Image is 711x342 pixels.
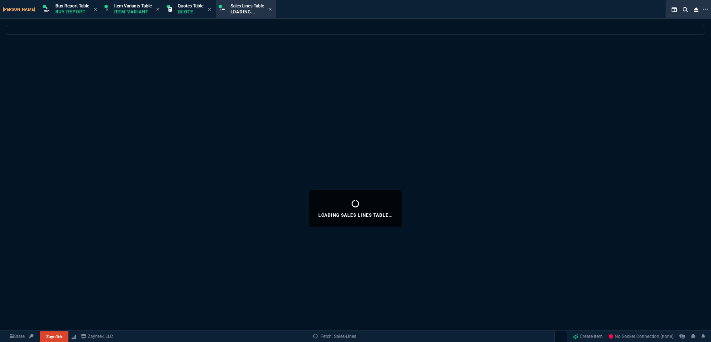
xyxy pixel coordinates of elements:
a: Global State [7,333,27,340]
p: Loading Sales Lines Table... [318,212,393,218]
a: Fetch: Sales-Lines [313,333,356,340]
nx-icon: Close Workbench [691,5,701,14]
span: Item Variants Table [114,3,152,9]
span: No Socket Connection (none) [609,334,673,339]
a: API TOKEN [27,333,36,340]
p: Quote [178,9,203,15]
span: Quotes Table [178,3,203,9]
nx-icon: Close Tab [268,7,272,13]
nx-icon: Split Panels [669,5,680,14]
p: Buy Report [55,9,89,15]
nx-icon: Close Tab [94,7,97,13]
span: Buy Report Table [55,3,89,9]
nx-icon: Close Tab [156,7,160,13]
span: Sales Lines Table [231,3,264,9]
a: msbcCompanyName [79,333,115,340]
a: Create Item [570,331,606,342]
p: Item Variant [114,9,151,15]
nx-icon: Open New Tab [703,6,708,13]
p: Loading... [231,9,264,15]
span: [PERSON_NAME] [3,7,38,12]
nx-icon: Close Tab [208,7,211,13]
nx-icon: Search [680,5,691,14]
